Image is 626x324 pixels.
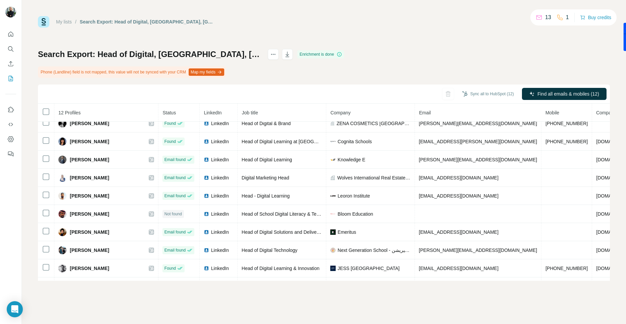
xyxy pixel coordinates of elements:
img: LinkedIn logo [204,121,209,126]
span: LinkedIn [211,174,229,181]
span: [PERSON_NAME] [70,265,109,272]
span: [PERSON_NAME][EMAIL_ADDRESS][DOMAIN_NAME] [419,157,537,162]
span: Head - Digital Learning [242,193,290,199]
span: LinkedIn [204,110,222,115]
a: My lists [56,19,72,24]
span: [PERSON_NAME][EMAIL_ADDRESS][DOMAIN_NAME] [419,121,537,126]
div: Phone (Landline) field is not mapped, this value will not be synced with your CRM [38,66,226,78]
button: Use Surfe on LinkedIn [5,104,16,116]
img: Avatar [58,119,66,127]
img: LinkedIn logo [204,266,209,271]
span: Found [164,265,176,271]
img: company-logo [330,211,336,217]
img: LinkedIn logo [204,211,209,217]
img: LinkedIn logo [204,248,209,253]
img: LinkedIn logo [204,229,209,235]
li: / [75,18,77,25]
img: Avatar [58,264,66,272]
span: 12 Profiles [58,110,81,115]
span: Found [164,120,176,126]
button: Find all emails & mobiles (12) [522,88,607,100]
img: LinkedIn logo [204,193,209,199]
img: Avatar [5,7,16,17]
img: Avatar [58,156,66,164]
span: Company [330,110,350,115]
span: [PERSON_NAME][EMAIL_ADDRESS][DOMAIN_NAME] [419,248,537,253]
span: Head of Digital Learning [242,157,292,162]
img: Avatar [58,246,66,254]
img: company-logo [330,248,336,253]
span: LinkedIn [211,229,229,235]
span: [EMAIL_ADDRESS][DOMAIN_NAME] [419,229,498,235]
span: Head of Digital Solutions and Delivery ([GEOGRAPHIC_DATA], [GEOGRAPHIC_DATA], & [GEOGRAPHIC_DATA]) [242,229,481,235]
span: Head of Digital Learning & Innovation [242,266,320,271]
span: Email found [164,175,186,181]
span: Digital Marketing Head [242,175,289,180]
span: [EMAIL_ADDRESS][DOMAIN_NAME] [419,266,498,271]
button: Buy credits [580,13,611,22]
span: [EMAIL_ADDRESS][DOMAIN_NAME] [419,193,498,199]
span: Mobile [545,110,559,115]
span: Job title [242,110,258,115]
img: Avatar [58,228,66,236]
div: Enrichment is done [297,50,344,58]
button: Dashboard [5,133,16,145]
img: Surfe Logo [38,16,49,28]
span: [PERSON_NAME] [70,120,109,127]
img: Avatar [58,174,66,182]
img: Avatar [58,192,66,200]
span: Emeritus [338,229,356,235]
span: [PHONE_NUMBER] [545,139,588,144]
span: LinkedIn [211,211,229,217]
button: Enrich CSV [5,58,16,70]
span: [EMAIL_ADDRESS][DOMAIN_NAME] [419,175,498,180]
p: 1 [566,13,569,21]
span: Found [164,139,176,145]
span: LinkedIn [211,138,229,145]
span: Leoron Institute [338,193,370,199]
img: LinkedIn logo [204,157,209,162]
span: Head of Digital Technology [242,248,297,253]
span: JESS [GEOGRAPHIC_DATA] [338,265,400,272]
span: Email found [164,193,186,199]
div: Search Export: Head of Digital, [GEOGRAPHIC_DATA], [GEOGRAPHIC_DATA], Education - [DATE] 13:45 [80,18,213,25]
span: LinkedIn [211,193,229,199]
span: [PHONE_NUMBER] [545,266,588,271]
span: Wolves International Real Estate LLC [337,174,411,181]
span: Not found [164,211,182,217]
span: Bloom Education [338,211,373,217]
img: company-logo [330,157,336,162]
span: ZENA COSMETICS [GEOGRAPHIC_DATA] [337,120,411,127]
img: LinkedIn logo [204,175,209,180]
span: Head of Digital Learning at [GEOGRAPHIC_DATA] [242,139,347,144]
span: Email found [164,229,186,235]
span: [PERSON_NAME] [70,229,109,235]
img: Avatar [58,138,66,146]
span: LinkedIn [211,156,229,163]
span: [PERSON_NAME] [70,174,109,181]
img: Avatar [58,210,66,218]
img: LinkedIn logo [204,139,209,144]
img: company-logo [330,193,336,199]
button: Sync all to HubSpot (12) [458,89,519,99]
span: LinkedIn [211,265,229,272]
span: Email found [164,157,186,163]
span: [PERSON_NAME] [70,193,109,199]
button: Search [5,43,16,55]
span: LinkedIn [211,247,229,254]
span: Cognita Schools [338,138,372,145]
span: [PERSON_NAME] [70,138,109,145]
span: Find all emails & mobiles (12) [537,91,599,97]
span: Email found [164,247,186,253]
span: Next Generation School - مدرسة نكست جينيريشن [338,247,411,254]
span: [PERSON_NAME] [70,247,109,254]
button: My lists [5,72,16,85]
span: Head of School Digital Literacy & Technology [242,211,335,217]
p: 13 [545,13,551,21]
span: Email [419,110,431,115]
span: [EMAIL_ADDRESS][PERSON_NAME][DOMAIN_NAME] [419,139,537,144]
button: Use Surfe API [5,118,16,130]
img: company-logo [330,139,336,144]
span: Status [162,110,176,115]
button: Feedback [5,148,16,160]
